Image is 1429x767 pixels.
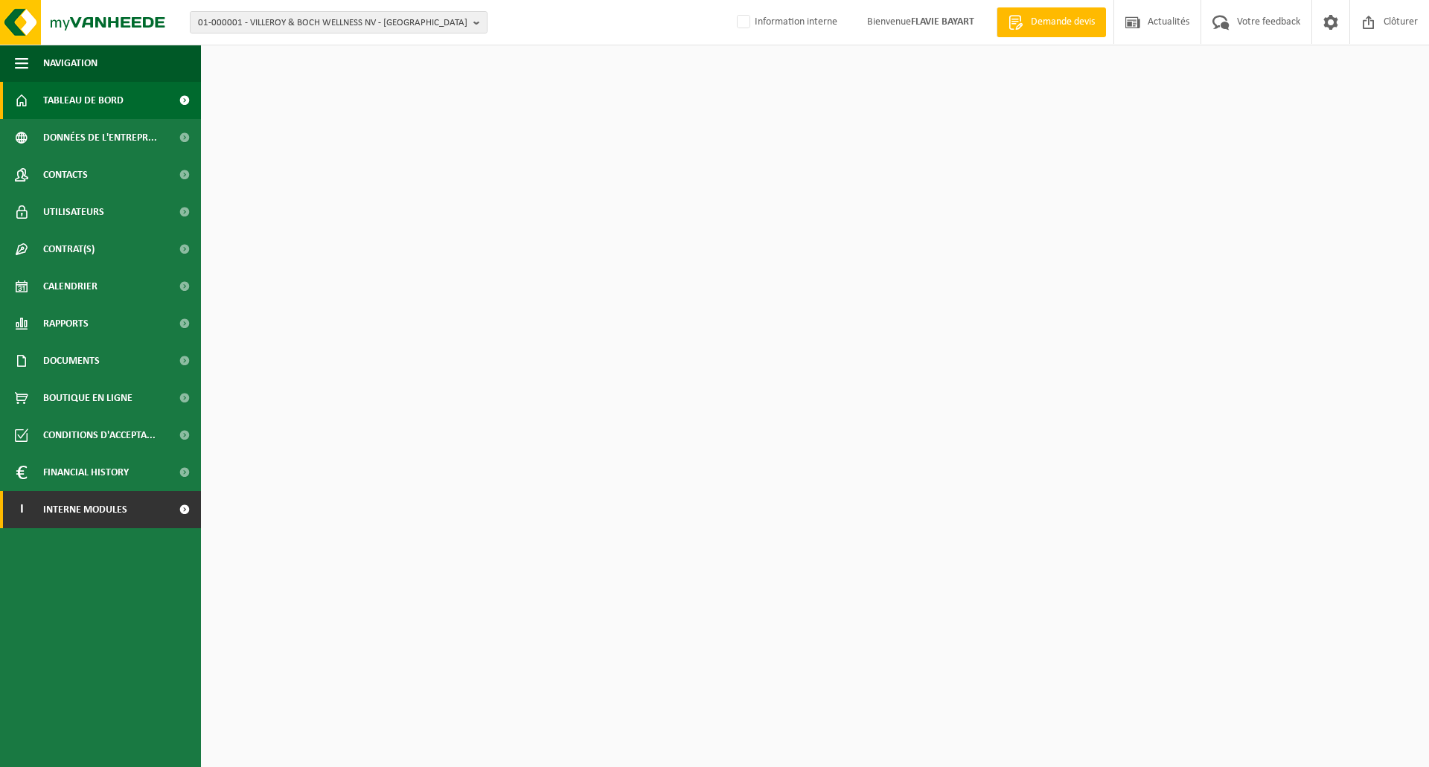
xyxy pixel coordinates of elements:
[43,156,88,193] span: Contacts
[190,11,487,33] button: 01-000001 - VILLEROY & BOCH WELLNESS NV - [GEOGRAPHIC_DATA]
[43,45,97,82] span: Navigation
[43,82,124,119] span: Tableau de bord
[43,268,97,305] span: Calendrier
[911,16,974,28] strong: FLAVIE BAYART
[43,193,104,231] span: Utilisateurs
[1027,15,1099,30] span: Demande devis
[43,342,100,379] span: Documents
[43,491,127,528] span: Interne modules
[43,119,157,156] span: Données de l'entrepr...
[43,454,129,491] span: Financial History
[43,231,95,268] span: Contrat(s)
[198,12,467,34] span: 01-000001 - VILLEROY & BOCH WELLNESS NV - [GEOGRAPHIC_DATA]
[43,305,89,342] span: Rapports
[734,11,837,33] label: Information interne
[43,379,132,417] span: Boutique en ligne
[997,7,1106,37] a: Demande devis
[43,417,156,454] span: Conditions d'accepta...
[15,491,28,528] span: I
